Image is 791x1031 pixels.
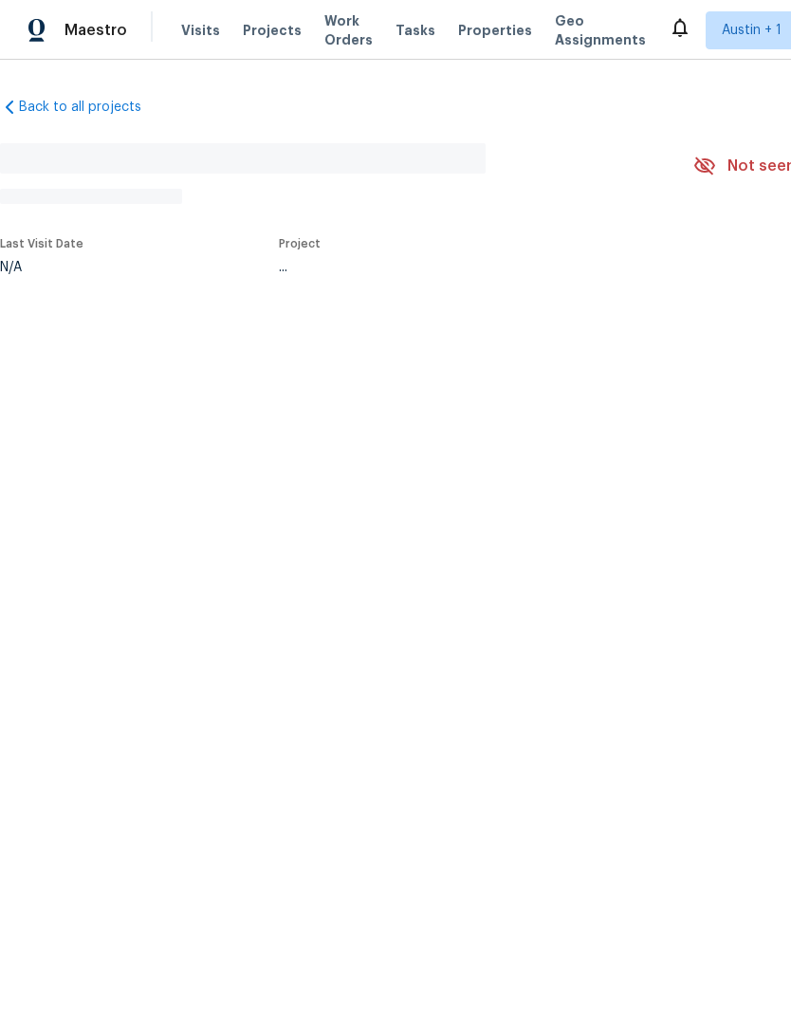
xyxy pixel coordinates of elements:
span: Project [279,238,321,249]
span: Properties [458,21,532,40]
div: ... [279,261,643,274]
span: Austin + 1 [722,21,782,40]
span: Geo Assignments [555,11,646,49]
span: Tasks [395,24,435,37]
span: Work Orders [324,11,373,49]
span: Projects [243,21,302,40]
span: Visits [181,21,220,40]
span: Maestro [64,21,127,40]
